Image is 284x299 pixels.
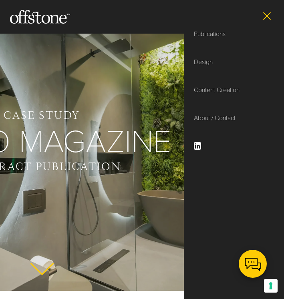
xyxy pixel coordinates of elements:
[194,58,213,66] a: Design
[194,114,236,122] a: About / Contact
[194,30,226,38] a: Publications
[194,86,240,94] a: Content Creation
[10,10,70,24] img: Offstone Publishing
[264,279,278,293] button: Your consent preferences for tracking technologies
